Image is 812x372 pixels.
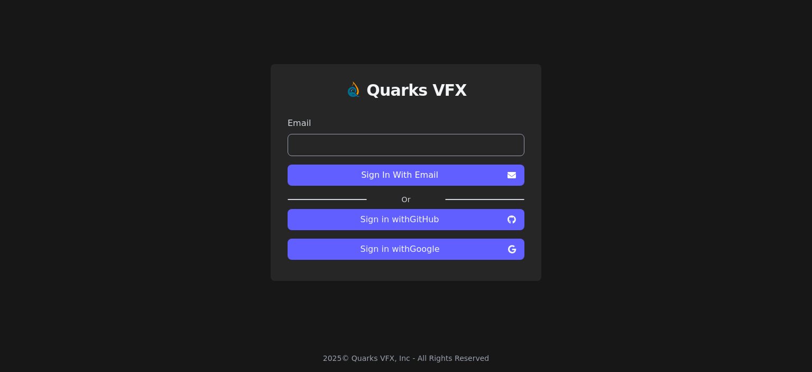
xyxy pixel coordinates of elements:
[366,81,467,108] a: Quarks VFX
[288,209,524,230] button: Sign in withGitHub
[296,213,503,226] span: Sign in with GitHub
[296,169,503,182] span: Sign In With Email
[367,194,445,205] label: Or
[323,353,490,364] div: 2025 © Quarks VFX, Inc - All Rights Reserved
[288,165,524,186] button: Sign In With Email
[366,81,467,100] h1: Quarks VFX
[288,239,524,260] button: Sign in withGoogle
[296,243,504,256] span: Sign in with Google
[288,117,524,130] label: Email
